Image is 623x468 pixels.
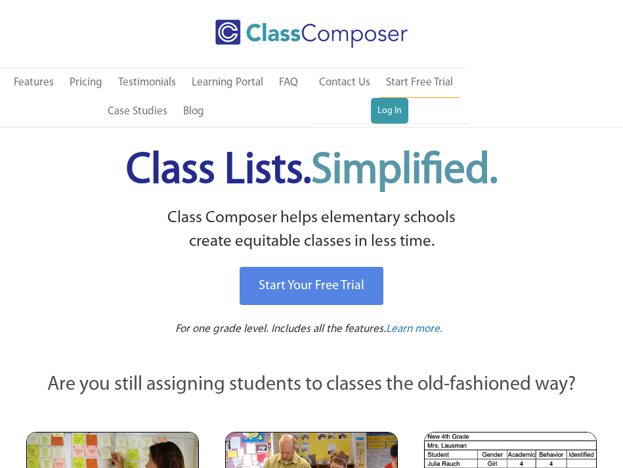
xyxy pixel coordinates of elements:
p: Are you still assigning students to classes the old-fashioned way? [26,371,597,400]
a: Case Studies [101,97,174,126]
span: Simplified. [311,150,498,193]
a: Features [7,68,60,97]
a: Contact Us [312,68,377,97]
p: Class Composer helps elementary schools create equitable classes in less time. [13,206,610,254]
nav: Header Menu [312,68,467,124]
a: FAQ [272,68,305,97]
a: Pricing [63,68,109,97]
img: Class Composer [215,20,408,48]
span: Start Your Free Trial [259,279,364,292]
span: For one grade level. Includes all the features. [175,323,386,335]
a: Learn more. [386,321,442,338]
a: Learning Portal [185,68,270,97]
span: Learn more. [386,323,442,335]
a: Start Free Trial [379,68,460,98]
a: Blog [177,97,211,126]
a: Testimonials [112,68,183,97]
span: Class Lists. [126,150,498,193]
a: Log In [371,98,408,124]
a: Start Your Free Trial [240,267,383,305]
